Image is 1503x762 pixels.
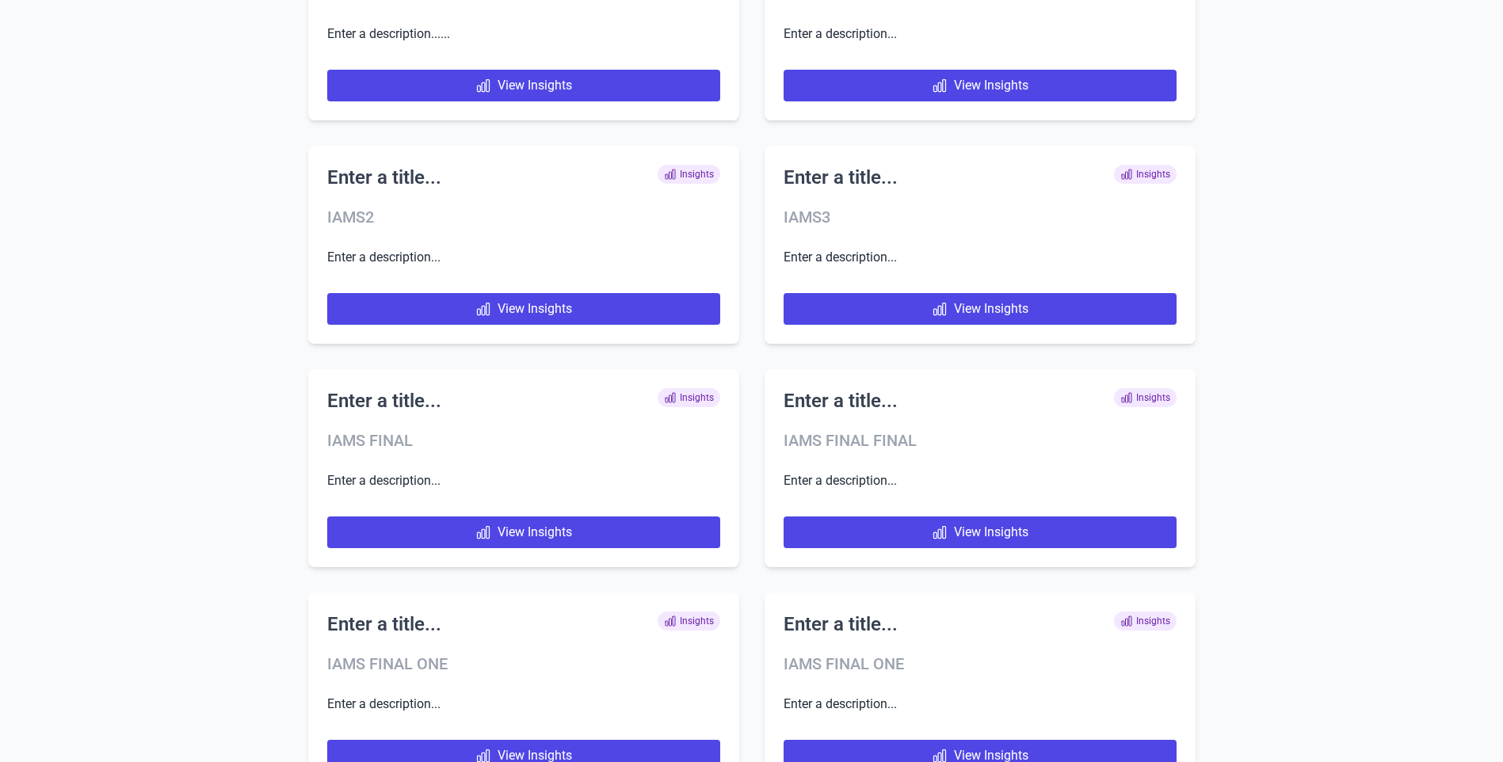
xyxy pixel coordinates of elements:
[327,516,720,548] a: View Insights
[327,429,720,451] h3: IAMS FINAL
[784,429,1177,451] h3: IAMS FINAL FINAL
[1114,388,1177,407] span: Insights
[327,24,720,44] p: Enter a description......
[1114,612,1177,631] span: Insights
[658,165,720,184] span: Insights
[1114,165,1177,184] span: Insights
[784,293,1177,325] a: View Insights
[327,653,720,675] h3: IAMS FINAL ONE
[327,70,720,101] a: View Insights
[327,247,720,268] p: Enter a description...
[784,694,1177,714] p: Enter a description...
[658,388,720,407] span: Insights
[327,293,720,325] a: View Insights
[784,247,1177,268] p: Enter a description...
[784,471,1177,491] p: Enter a description...
[327,471,720,491] p: Enter a description...
[327,206,720,228] h3: IAMS2
[327,612,441,637] h2: Enter a title...
[784,516,1177,548] a: View Insights
[784,24,1177,44] p: Enter a description...
[784,165,898,190] h2: Enter a title...
[327,694,720,714] p: Enter a description...
[784,653,1177,675] h3: IAMS FINAL ONE
[658,612,720,631] span: Insights
[784,206,1177,228] h3: IAMS3
[784,612,898,637] h2: Enter a title...
[327,165,441,190] h2: Enter a title...
[784,70,1177,101] a: View Insights
[327,388,441,413] h2: Enter a title...
[784,388,898,413] h2: Enter a title...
